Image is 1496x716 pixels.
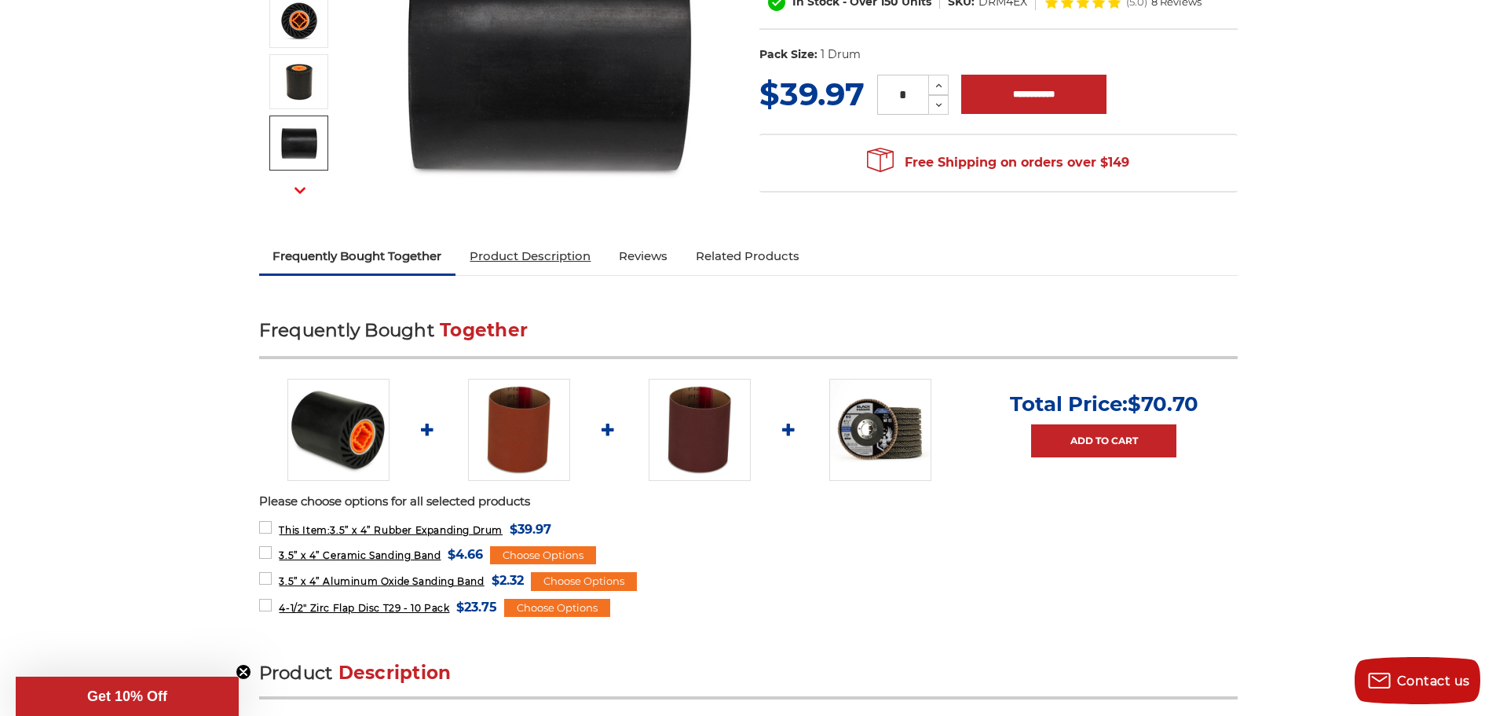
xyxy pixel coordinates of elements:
[682,239,814,274] a: Related Products
[1397,674,1470,688] span: Contact us
[492,570,524,591] span: $2.32
[279,549,441,561] span: 3.5” x 4” Ceramic Sanding Band
[280,62,319,101] img: Rubber expanding wheel for sanding drum
[259,239,456,274] a: Frequently Bought Together
[87,688,167,704] span: Get 10% Off
[821,46,861,63] dd: 1 Drum
[259,493,1238,511] p: Please choose options for all selected products
[510,519,551,540] span: $39.97
[279,602,449,614] span: 4-1/2" Zirc Flap Disc T29 - 10 Pack
[867,147,1129,178] span: Free Shipping on orders over $149
[440,319,528,341] span: Together
[287,379,390,481] img: 3.5 inch rubber expanding drum for sanding belt
[259,662,333,684] span: Product
[1355,657,1480,704] button: Contact us
[236,664,251,680] button: Close teaser
[280,123,319,163] img: 3.5” x 4” Rubber Expanding Drum
[490,546,596,565] div: Choose Options
[605,239,682,274] a: Reviews
[259,319,434,341] span: Frequently Bought
[279,524,503,536] span: 3.5” x 4” Rubber Expanding Drum
[448,544,483,565] span: $4.66
[456,597,497,618] span: $23.75
[281,174,319,207] button: Next
[504,599,610,618] div: Choose Options
[1031,424,1176,457] a: Add to Cart
[531,572,637,591] div: Choose Options
[280,1,319,40] img: 3.5 inch x 4 inch expanding drum
[338,662,452,684] span: Description
[759,75,865,113] span: $39.97
[279,524,330,536] strong: This Item:
[455,239,605,274] a: Product Description
[279,575,484,587] span: 3.5” x 4” Aluminum Oxide Sanding Band
[1010,391,1198,417] p: Total Price:
[759,46,817,63] dt: Pack Size:
[16,677,239,716] div: Get 10% OffClose teaser
[1128,391,1198,417] span: $70.70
